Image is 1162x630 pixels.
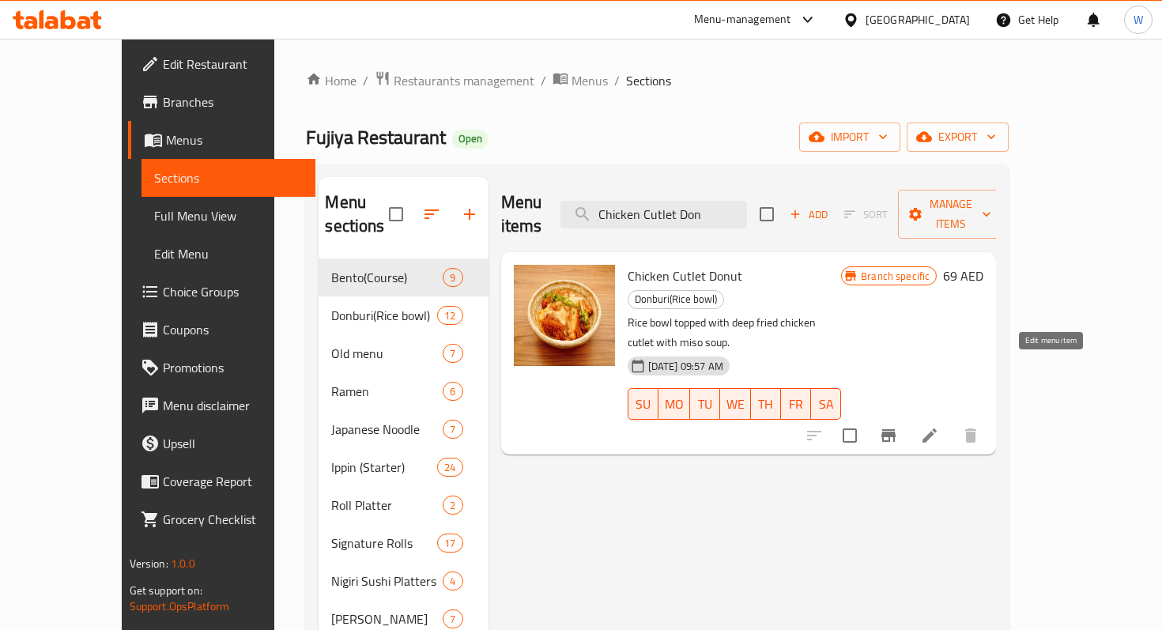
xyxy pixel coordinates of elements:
button: SA [811,388,841,420]
a: Home [306,71,357,90]
span: 7 [443,612,462,627]
span: Open [452,132,489,145]
span: [PERSON_NAME] [331,609,443,628]
div: Old menu7 [319,334,488,372]
a: Coverage Report [128,462,315,500]
span: Branch specific [855,269,936,284]
span: FR [787,393,805,416]
button: delete [952,417,990,455]
div: Ramen6 [319,372,488,410]
button: WE [720,388,751,420]
div: items [443,382,462,401]
span: Old menu [331,344,443,363]
span: Menu disclaimer [163,396,303,415]
a: Menus [128,121,315,159]
span: WE [726,393,745,416]
span: 9 [443,270,462,285]
span: Sort sections [413,195,451,233]
span: SU [635,393,652,416]
span: Japanese Noodle [331,420,443,439]
span: Coupons [163,320,303,339]
span: Select to update [833,419,866,452]
span: Select section [750,198,783,231]
a: Branches [128,83,315,121]
span: Fujiya Restaurant [306,119,446,155]
a: Menus [553,70,608,91]
span: Sections [154,168,303,187]
div: items [437,306,462,325]
span: TH [757,393,775,416]
span: Choice Groups [163,282,303,301]
div: Donburi(Rice bowl)12 [319,296,488,334]
span: 6 [443,384,462,399]
span: W [1134,11,1143,28]
span: Select all sections [379,198,413,231]
div: Nigiri Sushi [331,609,443,628]
span: 7 [443,422,462,437]
li: / [363,71,368,90]
span: Manage items [911,194,991,234]
a: Restaurants management [375,70,534,91]
span: Full Menu View [154,206,303,225]
span: 17 [438,536,462,551]
div: items [437,458,462,477]
span: export [919,127,996,147]
span: Chicken Cutlet Donut [628,264,742,288]
span: Edit Menu [154,244,303,263]
input: search [560,201,747,228]
div: items [443,609,462,628]
button: import [799,123,900,152]
span: Roll Platter [331,496,443,515]
span: 12 [438,308,462,323]
a: Edit Menu [141,235,315,273]
div: Signature Rolls17 [319,524,488,562]
a: Grocery Checklist [128,500,315,538]
button: Manage items [898,190,1004,239]
a: Support.OpsPlatform [130,596,230,617]
div: Menu-management [694,10,791,29]
div: items [443,572,462,590]
span: Ramen [331,382,443,401]
a: Coupons [128,311,315,349]
a: Promotions [128,349,315,387]
div: items [437,534,462,553]
button: Add [783,202,834,227]
div: Bento(Course)9 [319,258,488,296]
h2: Menu sections [325,191,388,238]
span: Add [787,206,830,224]
div: Ippin (Starter) [331,458,437,477]
span: Upsell [163,434,303,453]
a: Edit Restaurant [128,45,315,83]
h6: 69 AED [943,265,983,287]
div: items [443,496,462,515]
span: Get support on: [130,580,202,601]
span: MO [665,393,684,416]
a: Upsell [128,424,315,462]
span: 7 [443,346,462,361]
div: Nigiri Sushi Platters4 [319,562,488,600]
span: Bento(Course) [331,268,443,287]
a: Sections [141,159,315,197]
a: Choice Groups [128,273,315,311]
div: items [443,344,462,363]
span: Signature Rolls [331,534,437,553]
span: import [812,127,888,147]
button: export [907,123,1009,152]
span: Donburi(Rice bowl) [331,306,437,325]
h2: Menu items [501,191,542,238]
div: Ippin (Starter)24 [319,448,488,486]
span: Promotions [163,358,303,377]
span: Sections [626,71,671,90]
span: Branches [163,92,303,111]
span: 1.0.0 [171,553,195,574]
div: Donburi(Rice bowl) [628,290,724,309]
span: Nigiri Sushi Platters [331,572,443,590]
span: Grocery Checklist [163,510,303,529]
button: TH [751,388,781,420]
div: items [443,268,462,287]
